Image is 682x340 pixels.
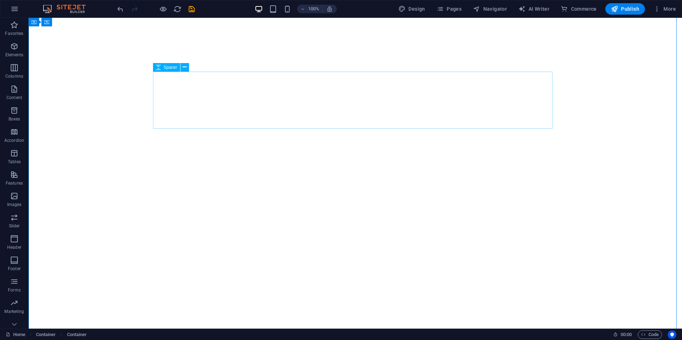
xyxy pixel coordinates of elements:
[4,138,24,143] p: Accordion
[6,95,22,101] p: Content
[7,244,21,250] p: Header
[473,5,507,12] span: Navigator
[5,52,24,58] p: Elements
[164,65,177,69] span: Spacer
[326,6,333,12] i: On resize automatically adjust zoom level to fit chosen device.
[9,223,20,229] p: Slider
[668,330,676,339] button: Usercentrics
[8,159,21,165] p: Tables
[621,330,632,339] span: 00 00
[638,330,662,339] button: Code
[36,330,87,339] nav: breadcrumb
[5,73,23,79] p: Columns
[470,3,510,15] button: Navigator
[187,5,196,13] button: save
[653,5,676,12] span: More
[36,330,56,339] span: Click to select. Double-click to edit
[611,5,639,12] span: Publish
[561,5,597,12] span: Commerce
[437,5,462,12] span: Pages
[518,5,549,12] span: AI Writer
[515,3,552,15] button: AI Writer
[297,5,322,13] button: 100%
[8,287,21,293] p: Forms
[605,3,645,15] button: Publish
[613,330,632,339] h6: Session time
[626,332,627,337] span: :
[67,330,87,339] span: Click to select. Double-click to edit
[8,266,21,272] p: Footer
[41,5,95,13] img: Editor Logo
[173,5,182,13] i: Reload page
[396,3,428,15] button: Design
[116,5,124,13] button: undo
[173,5,182,13] button: reload
[9,116,20,122] p: Boxes
[5,31,23,36] p: Favorites
[116,5,124,13] i: Undo: Change text (Ctrl+Z)
[558,3,600,15] button: Commerce
[6,180,23,186] p: Features
[7,202,22,207] p: Images
[6,330,25,339] a: Click to cancel selection. Double-click to open Pages
[651,3,679,15] button: More
[188,5,196,13] i: Save (Ctrl+S)
[4,309,24,314] p: Marketing
[641,330,659,339] span: Code
[398,5,425,12] span: Design
[159,5,167,13] button: Click here to leave preview mode and continue editing
[434,3,464,15] button: Pages
[308,5,319,13] h6: 100%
